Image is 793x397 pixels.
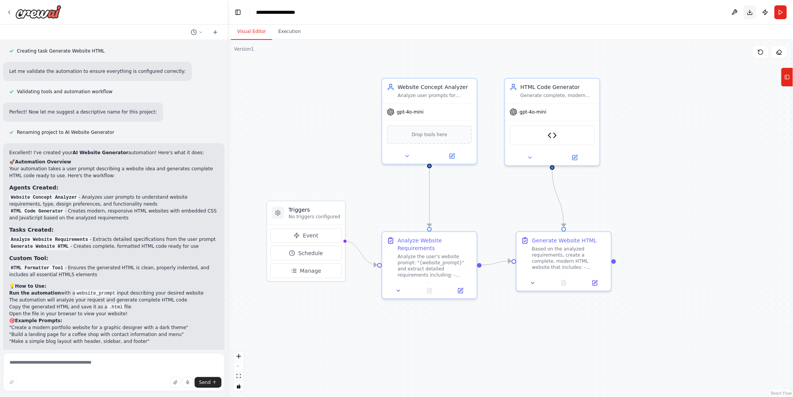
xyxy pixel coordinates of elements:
[447,286,474,295] button: Open in side panel
[234,46,254,52] div: Version 1
[289,206,340,214] h3: Triggers
[482,257,511,269] g: Edge from d2296009-3f8d-4e74-9343-94c968a91578 to 6f788af2-0ace-4976-9fbe-aa74a7e3694a
[520,92,595,99] div: Generate complete, modern HTML websites with embedded CSS and JavaScript based on analyzed requir...
[270,264,342,278] button: Manage
[9,265,65,272] code: HTML Formatter Tool
[199,379,211,385] span: Send
[582,278,608,288] button: Open in side panel
[9,303,218,310] li: Copy the generated HTML and save it as a file
[9,109,157,115] p: Perfect! Now let me suggest a descriptive name for this project:
[9,243,218,250] li: - Creates complete, formatted HTML code ready for use
[303,232,318,239] span: Event
[9,208,218,221] p: - Creates modern, responsive HTML websites with embedded CSS and JavaScript based on the analyzed...
[6,377,17,388] button: Improve this prompt
[9,283,218,290] h2: 💡
[9,149,218,156] p: Excellent! I've created your automation! Here's what it does:
[272,24,307,40] button: Execution
[520,83,595,91] div: HTML Code Generator
[15,283,46,289] strong: How to Use:
[266,201,346,282] div: TriggersNo triggers configuredEventScheduleManage
[17,129,114,135] span: Renaming project to AI Website Generator
[397,109,424,115] span: gpt-4o-mini
[9,227,54,233] strong: Tasks Created:
[234,381,244,391] button: toggle interactivity
[9,290,218,297] li: with a input describing your desired website
[234,351,244,361] button: zoom in
[9,255,48,261] strong: Custom Tool:
[270,228,342,243] button: Event
[398,83,472,91] div: Website Concept Analyzer
[771,391,792,395] a: React Flow attribution
[300,267,322,275] span: Manage
[9,338,218,345] li: "Make a simple blog layout with header, sidebar, and footer"
[398,254,472,278] div: Analyze the user's website prompt: "{website_prompt}" and extract detailed requirements including...
[209,28,221,37] button: Start a new chat
[548,278,580,288] button: No output available
[520,109,547,115] span: gpt-4o-mini
[426,167,433,227] g: Edge from 23d835c7-6d6e-40cb-9769-f0dd880de198 to d2296009-3f8d-4e74-9343-94c968a91578
[75,290,117,297] code: website_prompt
[398,92,472,99] div: Analyze user prompts for website creation requests and extract key requirements including website...
[270,246,342,260] button: Schedule
[182,377,193,388] button: Click to speak your automation idea
[17,89,112,95] span: Validating tools and automation workflow
[9,236,218,243] li: - Extracts detailed specifications from the user prompt
[9,310,218,317] li: Open the file in your browser to view your website!
[9,236,90,243] code: Analyze Website Requirements
[298,249,323,257] span: Schedule
[553,153,596,162] button: Open in side panel
[188,28,206,37] button: Switch to previous chat
[234,371,244,381] button: fit view
[548,131,557,140] img: HTML Formatter Tool
[9,158,218,165] h2: 🚀
[516,231,612,292] div: Generate Website HTMLBased on the analyzed requirements, create a complete, modern HTML website t...
[9,324,218,331] li: "Create a modern portfolio website for a graphic designer with a dark theme"
[234,361,244,371] button: zoom out
[413,286,446,295] button: No output available
[9,264,218,278] li: - Ensures the generated HTML is clean, properly indented, and includes all essential HTML5 elements
[9,243,70,250] code: Generate Website HTML
[233,7,243,18] button: Hide left sidebar
[15,159,71,165] strong: Automation Overview
[9,331,218,338] li: "Build a landing page for a coffee shop with contact information and menu"
[17,48,105,54] span: Creating task Generate Website HTML
[73,150,128,155] strong: AI Website Generator
[548,169,568,227] g: Edge from 86710ef2-84fe-45f8-b2fd-0de9e32af610 to 6f788af2-0ace-4976-9fbe-aa74a7e3694a
[430,152,474,161] button: Open in side panel
[15,5,61,19] img: Logo
[532,246,606,270] div: Based on the analyzed requirements, create a complete, modern HTML website that includes: - Seman...
[234,351,244,391] div: React Flow controls
[398,237,472,252] div: Analyze Website Requirements
[256,8,310,16] nav: breadcrumb
[412,131,448,138] span: Drop tools here
[9,208,65,215] code: HTML Code Generator
[289,214,340,220] p: No triggers configured
[382,78,477,165] div: Website Concept AnalyzerAnalyze user prompts for website creation requests and extract key requir...
[15,318,62,323] strong: Example Prompts:
[170,377,181,388] button: Upload files
[532,237,597,244] div: Generate Website HTML
[9,184,58,191] strong: Agents Created:
[9,194,79,201] code: Website Concept Analyzer
[345,237,377,269] g: Edge from triggers to d2296009-3f8d-4e74-9343-94c968a91578
[107,304,124,311] code: .html
[9,68,186,75] p: Let me validate the automation to ensure everything is configured correctly:
[9,317,218,324] h2: 🎯
[9,290,61,296] strong: Run the automation
[231,24,272,40] button: Visual Editor
[9,165,218,179] p: Your automation takes a user prompt describing a website idea and generates complete HTML code re...
[382,231,477,299] div: Analyze Website RequirementsAnalyze the user's website prompt: "{website_prompt}" and extract det...
[9,194,218,208] p: - Analyzes user prompts to understand website requirements, type, design preferences, and functio...
[195,377,221,388] button: Send
[9,349,218,363] p: The automation is ready to run! Try it with your website idea and see the HTML code generated ins...
[504,78,600,166] div: HTML Code GeneratorGenerate complete, modern HTML websites with embedded CSS and JavaScript based...
[9,297,218,303] li: The automation will analyze your request and generate complete HTML code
